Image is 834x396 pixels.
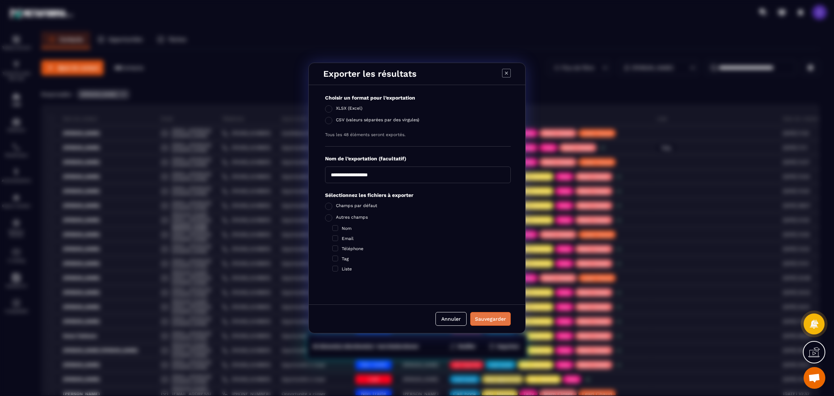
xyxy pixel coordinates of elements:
[336,117,419,125] span: CSV (valeurs séparées par des virgules)
[325,94,511,101] p: Choisir un format pour l’exportation
[336,203,377,210] span: Champs par défaut
[804,367,825,389] div: Ouvrir le chat
[325,132,511,138] p: Tous les 48 éléments seront exportés.
[336,106,362,113] span: XLSX (Excel)
[342,226,351,231] span: Nom
[342,256,349,261] span: Tag
[470,312,511,326] button: Sauvegarder
[325,155,511,162] p: Nom de l’exportation (facultatif)
[342,266,352,271] span: Liste
[323,69,417,79] p: Exporter les résultats
[342,236,354,241] span: Email
[342,246,363,251] span: Téléphone
[325,192,511,199] p: Sélectionnez les fichiers à exporter
[475,315,506,323] div: Sauvegarder
[336,215,368,222] span: Autres champs
[435,312,467,326] button: Annuler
